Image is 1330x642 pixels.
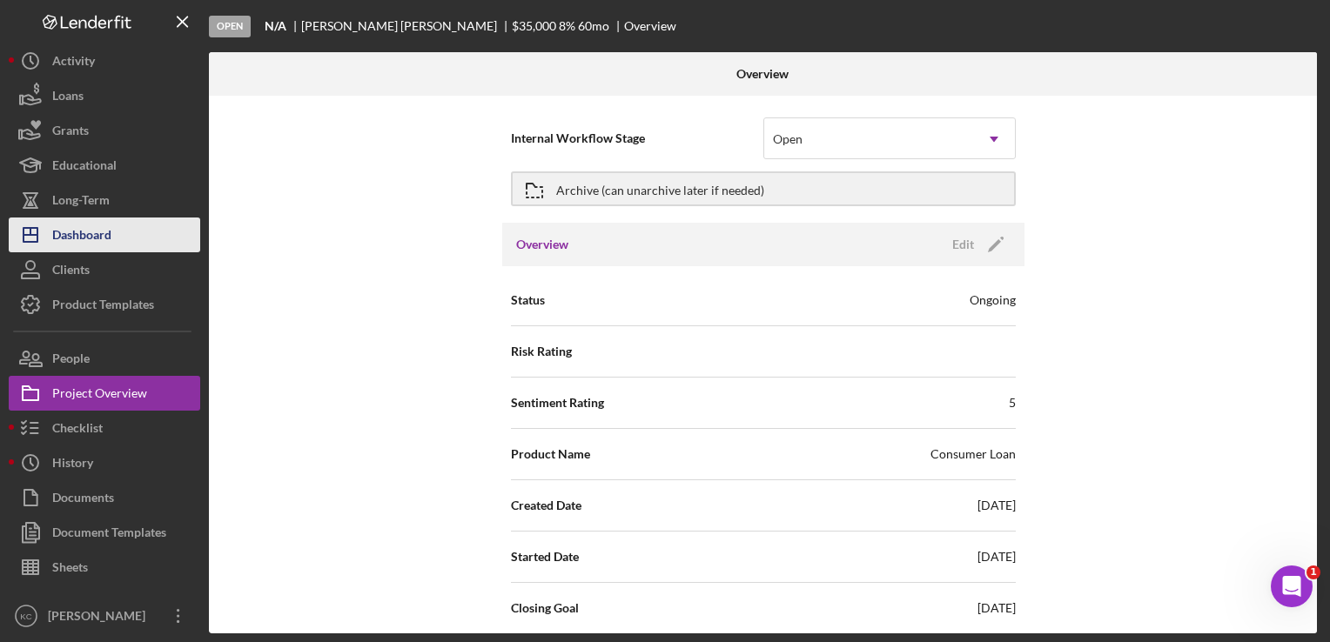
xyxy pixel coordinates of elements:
[942,231,1011,257] button: Edit
[511,291,545,309] span: Status
[9,287,200,322] button: Product Templates
[52,411,103,450] div: Checklist
[970,291,1016,309] div: Ongoing
[52,376,147,415] div: Project Overview
[1009,394,1016,411] div: 5
[578,19,609,33] div: 60 mo
[52,341,90,380] div: People
[9,550,200,585] button: Sheets
[9,252,200,287] button: Clients
[301,19,512,33] div: [PERSON_NAME] [PERSON_NAME]
[52,183,110,222] div: Long-Term
[52,480,114,519] div: Documents
[9,341,200,376] button: People
[9,445,200,480] button: History
[265,19,286,33] b: N/A
[52,287,154,326] div: Product Templates
[556,173,764,204] div: Archive (can unarchive later if needed)
[9,183,200,217] button: Long-Term
[52,445,93,485] div: History
[9,78,200,113] button: Loans
[209,16,251,37] div: Open
[516,236,568,253] h3: Overview
[511,171,1016,206] button: Archive (can unarchive later if needed)
[9,515,200,550] button: Document Templates
[9,599,200,633] button: KC[PERSON_NAME]
[9,148,200,183] button: Educational
[736,67,789,81] b: Overview
[511,548,579,565] span: Started Date
[952,231,974,257] div: Edit
[511,497,581,514] span: Created Date
[977,548,1016,565] div: [DATE]
[52,515,166,554] div: Document Templates
[9,480,200,515] button: Documents
[52,252,90,291] div: Clients
[930,445,1016,463] div: Consumer Loan
[511,445,590,463] span: Product Name
[9,217,200,252] button: Dashboard
[52,550,88,589] div: Sheets
[9,411,200,445] button: Checklist
[9,113,200,148] button: Grants
[52,43,95,83] div: Activity
[511,599,579,617] span: Closing Goal
[9,43,200,78] button: Activity
[977,599,1016,617] div: [DATE]
[773,132,803,146] div: Open
[977,497,1016,514] div: [DATE]
[52,78,84,117] div: Loans
[44,599,157,638] div: [PERSON_NAME]
[511,343,572,360] span: Risk Rating
[559,19,575,33] div: 8 %
[624,19,676,33] div: Overview
[511,130,763,147] span: Internal Workflow Stage
[511,394,604,411] span: Sentiment Rating
[52,148,117,187] div: Educational
[1306,565,1320,579] span: 1
[52,217,111,257] div: Dashboard
[20,612,31,621] text: KC
[512,18,556,33] span: $35,000
[9,376,200,411] button: Project Overview
[1271,565,1313,607] iframe: Intercom live chat
[52,113,89,152] div: Grants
